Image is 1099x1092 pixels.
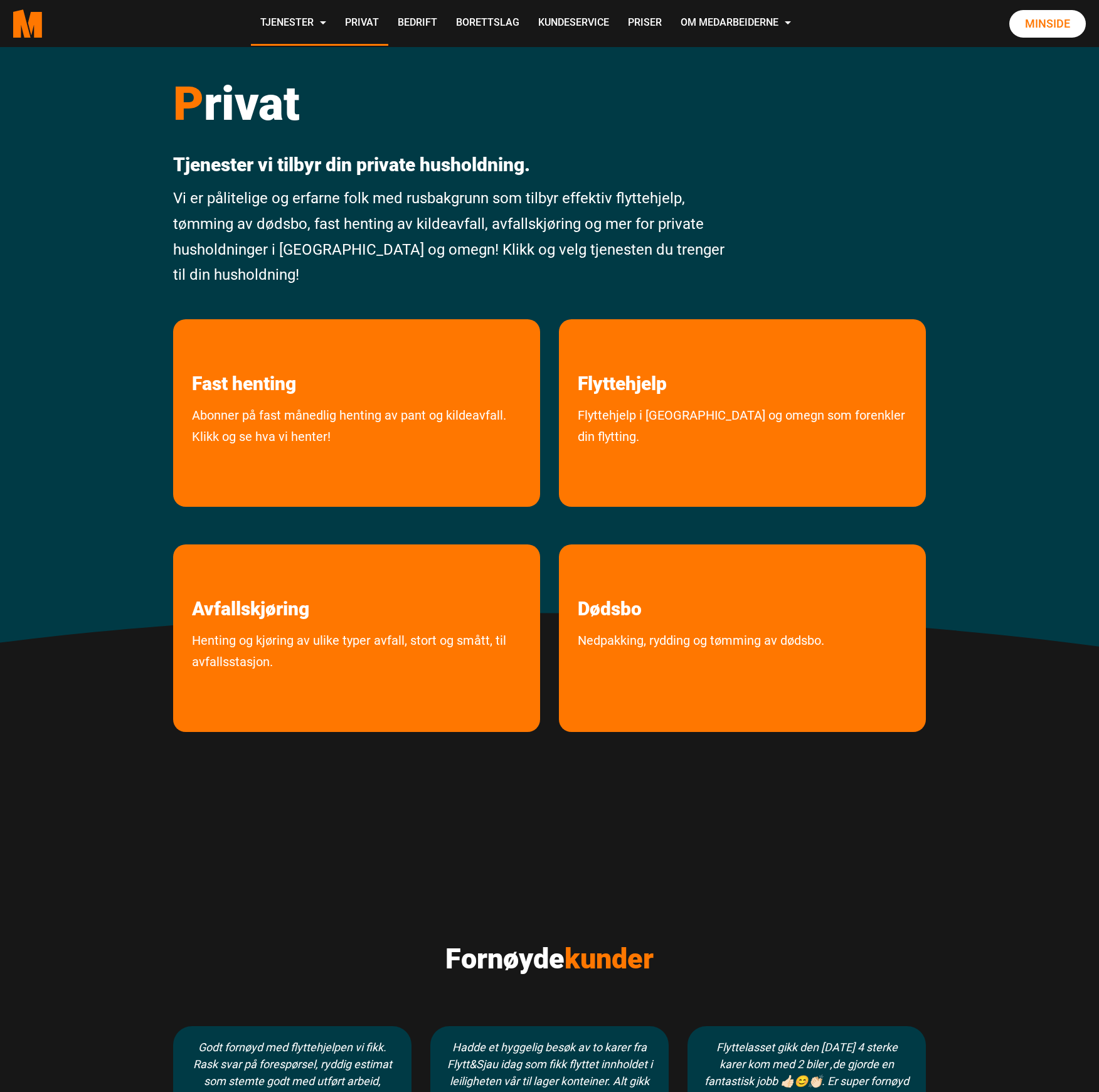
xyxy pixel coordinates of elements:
[447,1,529,46] a: Borettslag
[671,1,800,46] a: Om Medarbeiderne
[173,186,733,288] p: Vi er pålitelige og erfarne folk med rusbakgrunn som tilbyr effektiv flyttehjelp, tømming av døds...
[251,1,336,46] a: Tjenester
[173,405,540,501] a: Abonner på fast månedlig avhenting av pant og kildeavfall. Klikk og se hva vi henter!
[388,1,447,46] a: Bedrift
[565,942,654,975] span: kunder
[173,154,733,176] p: Tjenester vi tilbyr din private husholdning.
[173,75,733,132] h1: rivat
[336,1,388,46] a: Privat
[173,630,540,726] a: Henting og kjøring av ulike typer avfall, stort og smått, til avfallsstasjon.
[173,76,204,131] span: P
[1009,10,1086,38] a: Minside
[559,319,686,395] a: les mer om Flyttehjelp
[173,942,926,976] h2: Fornøyde
[529,1,619,46] a: Kundeservice
[173,544,328,620] a: les mer om Avfallskjøring
[559,405,926,501] a: Flyttehjelp i [GEOGRAPHIC_DATA] og omegn som forenkler din flytting.
[619,1,671,46] a: Priser
[173,319,315,395] a: les mer om Fast henting
[559,544,661,620] a: les mer om Dødsbo
[559,630,843,704] a: Nedpakking, rydding og tømming av dødsbo.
